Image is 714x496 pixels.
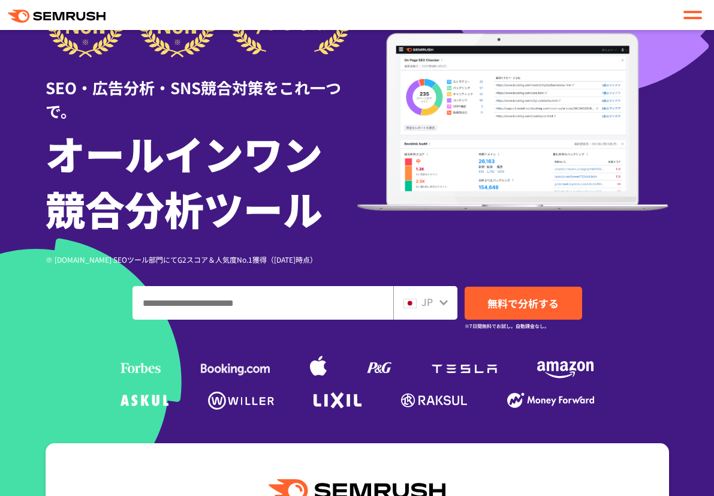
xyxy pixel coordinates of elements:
div: SEO・広告分析・SNS競合対策をこれ一つで。 [46,58,357,122]
div: ※ [DOMAIN_NAME] SEOツール部門にてG2スコア＆人気度No.1獲得（[DATE]時点） [46,254,357,265]
span: 無料で分析する [487,296,559,311]
input: ドメイン、キーワードまたはURLを入力してください [133,287,393,319]
h1: オールインワン 競合分析ツール [46,125,357,236]
a: 無料で分析する [465,287,582,320]
span: JP [421,294,433,309]
small: ※7日間無料でお試し。自動課金なし。 [465,320,549,332]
